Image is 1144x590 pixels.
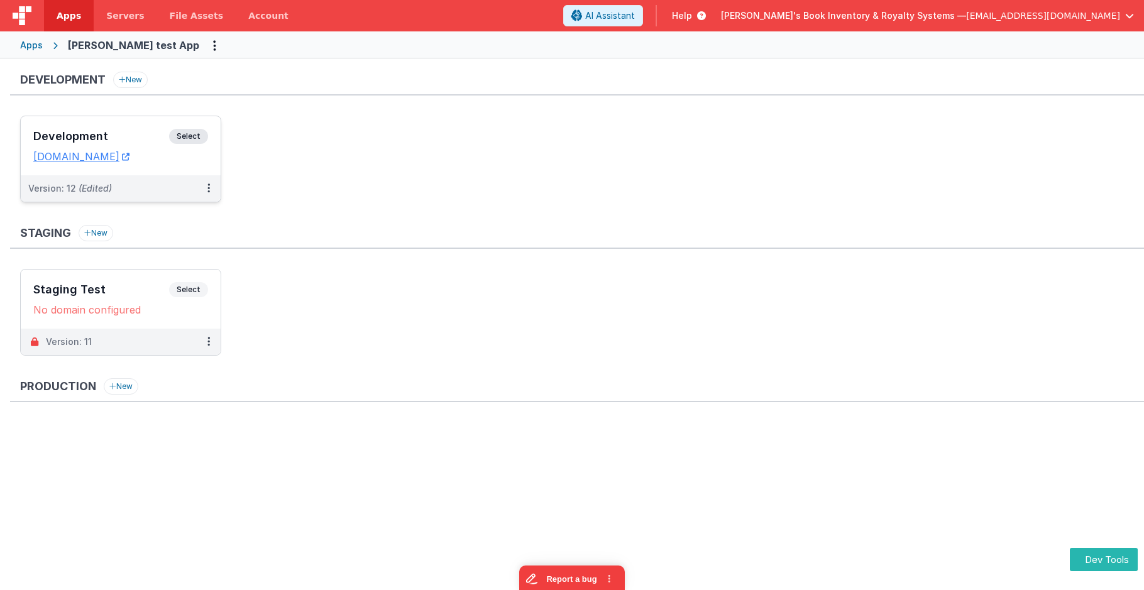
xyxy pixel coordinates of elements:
[721,9,1134,22] button: [PERSON_NAME]'s Book Inventory & Royalty Systems — [EMAIL_ADDRESS][DOMAIN_NAME]
[20,74,106,86] h3: Development
[46,336,92,348] div: Version: 11
[169,282,208,297] span: Select
[20,380,96,393] h3: Production
[33,283,169,296] h3: Staging Test
[33,130,169,143] h3: Development
[20,39,43,52] div: Apps
[721,9,966,22] span: [PERSON_NAME]'s Book Inventory & Royalty Systems —
[585,9,635,22] span: AI Assistant
[68,38,199,53] div: [PERSON_NAME] test App
[106,9,144,22] span: Servers
[104,378,138,395] button: New
[1070,548,1138,571] button: Dev Tools
[169,129,208,144] span: Select
[113,72,148,88] button: New
[79,183,112,194] span: (Edited)
[33,303,208,316] div: No domain configured
[204,35,224,55] button: Options
[28,182,112,195] div: Version: 12
[20,227,71,239] h3: Staging
[79,225,113,241] button: New
[563,5,643,26] button: AI Assistant
[57,9,81,22] span: Apps
[33,150,129,163] a: [DOMAIN_NAME]
[672,9,692,22] span: Help
[966,9,1120,22] span: [EMAIL_ADDRESS][DOMAIN_NAME]
[170,9,224,22] span: File Assets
